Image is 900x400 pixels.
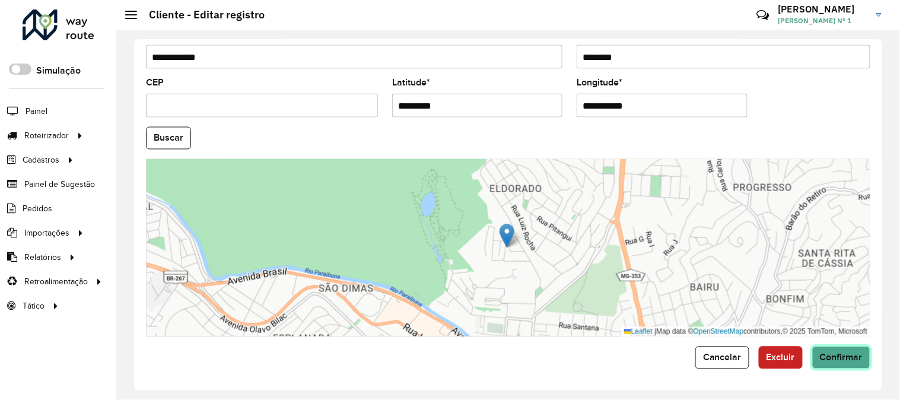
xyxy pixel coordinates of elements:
label: Simulação [36,64,81,78]
h2: Cliente - Editar registro [137,8,265,21]
span: Retroalimentação [24,275,88,288]
a: Leaflet [624,328,653,336]
span: Excluir [767,353,795,363]
label: Longitude [577,75,622,90]
img: Marker [500,224,514,248]
label: CEP [146,75,164,90]
a: Contato Rápido [750,2,775,28]
button: Excluir [759,347,803,369]
button: Buscar [146,127,191,150]
span: Roteirizador [24,129,69,142]
span: | [654,328,656,336]
span: Relatórios [24,251,61,264]
span: Painel de Sugestão [24,178,95,191]
label: Latitude [392,75,430,90]
span: Importações [24,227,69,239]
span: [PERSON_NAME] Nº 1 [778,15,867,26]
span: Painel [26,105,47,118]
span: Cancelar [703,353,742,363]
span: Pedidos [23,202,52,215]
button: Confirmar [812,347,870,369]
div: Map data © contributors,© 2025 TomTom, Microsoft [621,327,870,337]
span: Cadastros [23,154,59,166]
a: OpenStreetMap [694,328,744,336]
span: Confirmar [820,353,863,363]
button: Cancelar [695,347,749,369]
span: Tático [23,300,44,312]
h3: [PERSON_NAME] [778,4,867,15]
